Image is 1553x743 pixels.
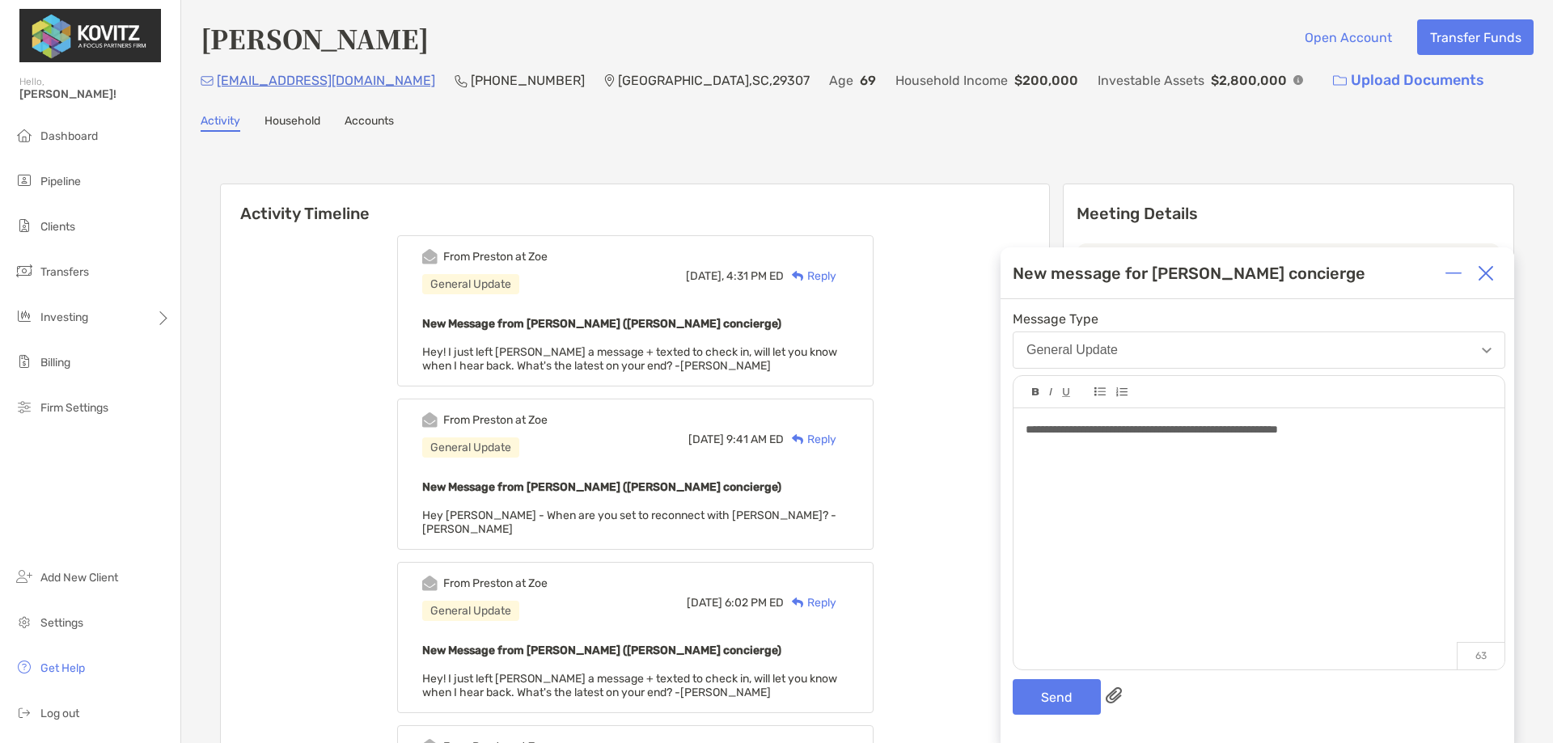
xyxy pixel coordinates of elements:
[784,431,836,448] div: Reply
[15,397,34,416] img: firm-settings icon
[1077,204,1500,224] p: Meeting Details
[201,76,214,86] img: Email Icon
[1098,70,1204,91] p: Investable Assets
[40,220,75,234] span: Clients
[1445,265,1462,281] img: Expand or collapse
[15,171,34,190] img: pipeline icon
[1115,387,1128,397] img: Editor control icon
[792,271,804,281] img: Reply icon
[19,87,171,101] span: [PERSON_NAME]!
[1211,70,1287,91] p: $2,800,000
[422,345,837,373] span: Hey! I just left [PERSON_NAME] a message + texted to check in, will let you know when I hear back...
[15,703,34,722] img: logout icon
[15,567,34,586] img: add_new_client icon
[1292,19,1404,55] button: Open Account
[1417,19,1534,55] button: Transfer Funds
[686,269,724,283] span: [DATE],
[687,596,722,610] span: [DATE]
[443,576,548,590] div: From Preston at Zoe
[604,74,615,87] img: Location Icon
[784,594,836,611] div: Reply
[40,356,70,369] span: Billing
[1094,387,1106,396] img: Editor control icon
[422,480,781,494] b: New Message from [PERSON_NAME] ([PERSON_NAME] concierge)
[618,70,810,91] p: [GEOGRAPHIC_DATA] , SC , 29307
[15,261,34,281] img: transfers icon
[1333,75,1347,87] img: button icon
[40,401,108,415] span: Firm Settings
[40,129,98,143] span: Dashboard
[422,576,438,591] img: Event icon
[422,437,519,458] div: General Update
[15,216,34,235] img: clients icon
[40,175,81,188] span: Pipeline
[15,306,34,326] img: investing icon
[1013,331,1505,369] button: General Update
[40,661,85,675] span: Get Help
[221,184,1049,223] h6: Activity Timeline
[15,352,34,371] img: billing icon
[422,509,836,536] span: Hey [PERSON_NAME] - When are you set to reconnect with [PERSON_NAME]? -[PERSON_NAME]
[792,434,804,445] img: Reply icon
[40,571,118,585] span: Add New Client
[15,657,34,677] img: get-help icon
[1322,63,1495,98] a: Upload Documents
[1032,388,1039,396] img: Editor control icon
[1478,265,1494,281] img: Close
[264,114,320,132] a: Household
[471,70,585,91] p: [PHONE_NUMBER]
[1062,388,1070,397] img: Editor control icon
[784,268,836,285] div: Reply
[345,114,394,132] a: Accounts
[217,70,435,91] p: [EMAIL_ADDRESS][DOMAIN_NAME]
[40,707,79,720] span: Log out
[15,612,34,631] img: settings icon
[1106,687,1122,703] img: paperclip attachments
[1293,75,1303,85] img: Info Icon
[422,317,781,331] b: New Message from [PERSON_NAME] ([PERSON_NAME] concierge)
[1013,311,1505,327] span: Message Type
[422,644,781,657] b: New Message from [PERSON_NAME] ([PERSON_NAME] concierge)
[201,114,240,132] a: Activity
[1049,388,1052,396] img: Editor control icon
[1013,264,1365,283] div: New message for [PERSON_NAME] concierge
[688,433,724,446] span: [DATE]
[895,70,1008,91] p: Household Income
[422,601,519,621] div: General Update
[443,413,548,427] div: From Preston at Zoe
[40,616,83,630] span: Settings
[40,265,89,279] span: Transfers
[792,597,804,608] img: Reply icon
[726,433,784,446] span: 9:41 AM ED
[1014,70,1078,91] p: $200,000
[455,74,468,87] img: Phone Icon
[422,274,519,294] div: General Update
[443,250,548,264] div: From Preston at Zoe
[726,269,784,283] span: 4:31 PM ED
[40,310,88,324] span: Investing
[19,6,161,65] img: Zoe Logo
[860,70,876,91] p: 69
[422,249,438,264] img: Event icon
[829,70,853,91] p: Age
[725,596,784,610] span: 6:02 PM ED
[1457,642,1504,669] p: 63
[15,125,34,145] img: dashboard icon
[422,672,837,699] span: Hey! I just left [PERSON_NAME] a message + texted to check in, will let you know when I hear back...
[1013,679,1101,715] button: Send
[1482,348,1492,353] img: Open dropdown arrow
[201,19,429,57] h4: [PERSON_NAME]
[1026,343,1118,357] div: General Update
[422,412,438,428] img: Event icon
